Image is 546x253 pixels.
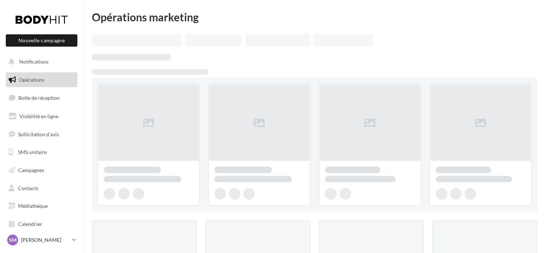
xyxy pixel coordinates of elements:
span: Médiathèque [18,203,48,209]
a: Opérations [4,72,79,87]
a: SM [PERSON_NAME] [6,233,77,247]
a: Sollicitation d'avis [4,127,79,142]
span: Campagnes [18,167,44,173]
a: Visibilité en ligne [4,109,79,124]
span: Sollicitation d'avis [18,131,59,137]
a: SMS unitaire [4,145,79,160]
p: [PERSON_NAME] [21,236,69,244]
button: Nouvelle campagne [6,34,77,47]
span: SMS unitaire [18,149,47,155]
a: Campagnes [4,163,79,178]
button: Notifications [4,54,76,69]
span: Contacts [18,185,38,191]
span: SM [9,236,17,244]
span: Boîte de réception [18,95,60,101]
span: Visibilité en ligne [20,113,58,119]
div: Opérations marketing [92,12,537,22]
a: Médiathèque [4,198,79,214]
span: Opérations [19,77,44,83]
span: Notifications [19,59,48,65]
a: Calendrier [4,216,79,232]
a: Contacts [4,181,79,196]
span: Calendrier [18,221,42,227]
a: Boîte de réception [4,90,79,106]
